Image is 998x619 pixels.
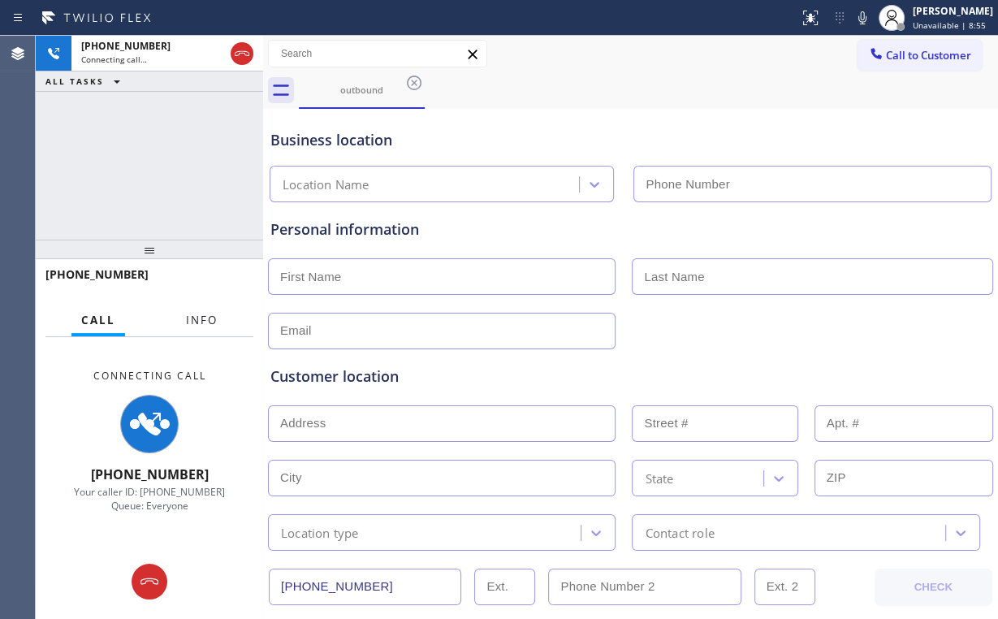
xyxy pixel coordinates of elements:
div: Contact role [645,523,714,542]
span: [PHONE_NUMBER] [91,465,209,483]
div: Location type [281,523,359,542]
input: Street # [632,405,797,442]
div: Customer location [270,366,991,387]
button: Hang up [231,42,253,65]
input: Search [269,41,486,67]
button: Call [71,305,125,336]
div: State [645,469,673,487]
span: ALL TASKS [45,76,104,87]
button: Info [176,305,227,336]
span: Call [81,313,115,327]
input: First Name [268,258,616,295]
input: Email [268,313,616,349]
input: Phone Number [269,569,461,605]
button: ALL TASKS [36,71,136,91]
input: ZIP [814,460,993,496]
button: Hang up [132,564,167,600]
div: Business location [270,129,991,151]
button: Call to Customer [858,40,982,71]
input: Ext. 2 [754,569,815,605]
span: Unavailable | 8:55 [913,19,986,31]
div: Location Name [283,175,369,194]
input: Ext. [474,569,535,605]
input: Last Name [632,258,992,295]
input: Address [268,405,616,442]
input: Apt. # [814,405,993,442]
button: CHECK [875,569,992,606]
div: outbound [300,84,423,96]
span: Connecting call… [81,54,147,65]
input: City [268,460,616,496]
input: Phone Number [633,166,991,202]
button: Mute [851,6,874,29]
input: Phone Number 2 [548,569,741,605]
div: [PERSON_NAME] [913,4,993,18]
span: Connecting Call [93,369,206,383]
span: Info [186,313,218,327]
div: Personal information [270,219,991,240]
span: [PHONE_NUMBER] [81,39,171,53]
span: Call to Customer [886,48,971,63]
span: Your caller ID: [PHONE_NUMBER] Queue: Everyone [74,485,225,513]
span: [PHONE_NUMBER] [45,266,149,282]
